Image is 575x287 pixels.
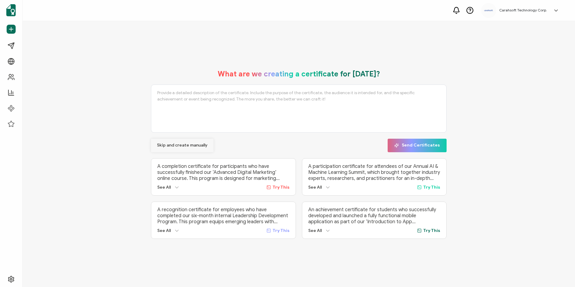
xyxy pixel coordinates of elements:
[157,207,289,225] p: A recognition certificate for employees who have completed our six-month internal Leadership Deve...
[157,143,208,147] span: Skip and create manually
[499,8,547,12] h5: Carahsoft Technology Corp.
[388,139,447,152] button: Send Certificates
[308,207,440,225] p: An achievement certificate for students who successfully developed and launched a fully functiona...
[484,10,493,11] img: a9ee5910-6a38-4b3f-8289-cffb42fa798b.svg
[6,4,16,16] img: sertifier-logomark-colored.svg
[151,139,214,152] button: Skip and create manually
[308,163,440,181] p: A participation certificate for attendees of our Annual AI & Machine Learning Summit, which broug...
[218,69,380,79] h1: What are we creating a certificate for [DATE]?
[423,228,440,233] span: Try This
[157,228,171,233] span: See All
[423,185,440,190] span: Try This
[394,143,440,148] span: Send Certificates
[545,258,575,287] iframe: Chat Widget
[272,228,290,233] span: Try This
[157,163,289,181] p: A completion certificate for participants who have successfully finished our ‘Advanced Digital Ma...
[308,185,322,190] span: See All
[272,185,290,190] span: Try This
[157,185,171,190] span: See All
[308,228,322,233] span: See All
